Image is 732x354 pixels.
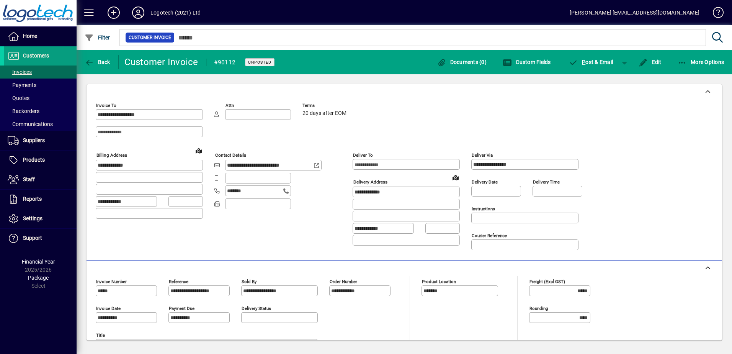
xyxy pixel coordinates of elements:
mat-label: Product location [422,279,456,284]
button: Custom Fields [501,55,553,69]
a: Reports [4,190,77,209]
span: Package [28,275,49,281]
span: Reports [23,196,42,202]
span: Settings [23,215,42,221]
a: View on map [193,144,205,157]
mat-label: Delivery date [472,179,498,185]
mat-label: Freight (excl GST) [529,279,565,284]
mat-label: Rounding [529,306,548,311]
button: Profile [126,6,150,20]
span: ost & Email [569,59,613,65]
button: Edit [637,55,663,69]
span: Staff [23,176,35,182]
span: Back [85,59,110,65]
span: Products [23,157,45,163]
span: Backorders [8,108,39,114]
span: Quotes [8,95,29,101]
mat-label: Title [96,333,105,338]
a: Settings [4,209,77,228]
span: Edit [639,59,662,65]
mat-label: Deliver To [353,152,373,158]
a: Products [4,151,77,170]
a: Quotes [4,92,77,105]
span: Communications [8,121,53,127]
span: Suppliers [23,137,45,143]
mat-label: Invoice date [96,306,121,311]
mat-label: Invoice number [96,279,127,284]
span: Home [23,33,37,39]
button: Add [101,6,126,20]
a: Support [4,229,77,248]
mat-label: Courier Reference [472,233,507,238]
span: Support [23,235,42,241]
a: Payments [4,79,77,92]
button: More Options [676,55,726,69]
span: Custom Fields [503,59,551,65]
app-page-header-button: Back [77,55,119,69]
span: Unposted [248,60,271,65]
mat-label: Invoice To [96,103,116,108]
a: Staff [4,170,77,189]
a: Backorders [4,105,77,118]
span: Customers [23,52,49,59]
button: Filter [83,31,112,44]
a: Communications [4,118,77,131]
a: Suppliers [4,131,77,150]
span: Terms [302,103,348,108]
span: 20 days after EOM [302,110,346,116]
a: Home [4,27,77,46]
mat-label: Reference [169,279,188,284]
mat-label: Delivery status [242,306,271,311]
div: Logotech (2021) Ltd [150,7,201,19]
button: Post & Email [565,55,617,69]
span: Customer Invoice [129,34,171,41]
a: Invoices [4,66,77,79]
mat-label: Sold by [242,279,257,284]
span: Filter [85,34,110,41]
mat-label: Deliver via [472,152,493,158]
mat-label: Payment due [169,306,194,311]
span: More Options [678,59,724,65]
span: Payments [8,82,36,88]
button: Back [83,55,112,69]
div: Customer Invoice [124,56,198,68]
mat-label: Delivery time [533,179,560,185]
span: Documents (0) [437,59,487,65]
div: #90112 [214,56,236,69]
a: Knowledge Base [707,2,722,26]
button: Documents (0) [435,55,489,69]
span: Financial Year [22,259,55,265]
mat-label: Attn [225,103,234,108]
mat-label: Order number [330,279,357,284]
a: View on map [449,171,462,184]
span: P [582,59,585,65]
mat-label: Instructions [472,206,495,211]
div: [PERSON_NAME] [EMAIL_ADDRESS][DOMAIN_NAME] [570,7,699,19]
span: Invoices [8,69,32,75]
